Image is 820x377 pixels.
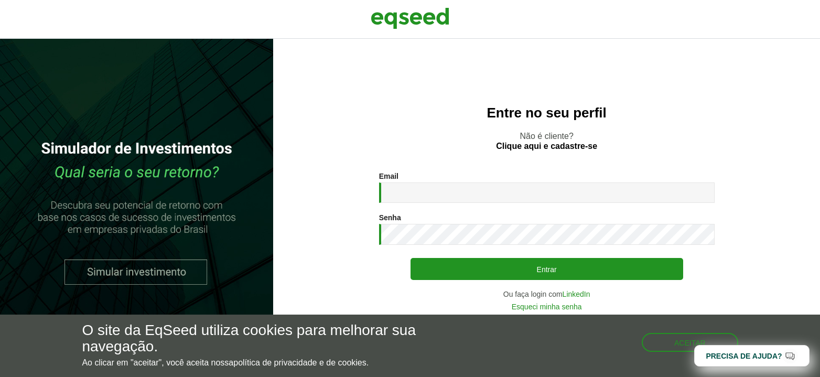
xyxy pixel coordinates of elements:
[642,333,738,352] button: Aceitar
[82,358,476,368] p: Ao clicar em "aceitar", você aceita nossa .
[496,142,597,150] a: Clique aqui e cadastre-se
[294,105,799,121] h2: Entre no seu perfil
[411,258,683,280] button: Entrar
[294,131,799,151] p: Não é cliente?
[512,303,582,310] a: Esqueci minha senha
[379,173,398,180] label: Email
[563,290,590,298] a: LinkedIn
[371,5,449,31] img: EqSeed Logo
[379,214,401,221] label: Senha
[379,290,715,298] div: Ou faça login com
[82,322,476,355] h5: O site da EqSeed utiliza cookies para melhorar sua navegação.
[233,359,366,367] a: política de privacidade e de cookies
